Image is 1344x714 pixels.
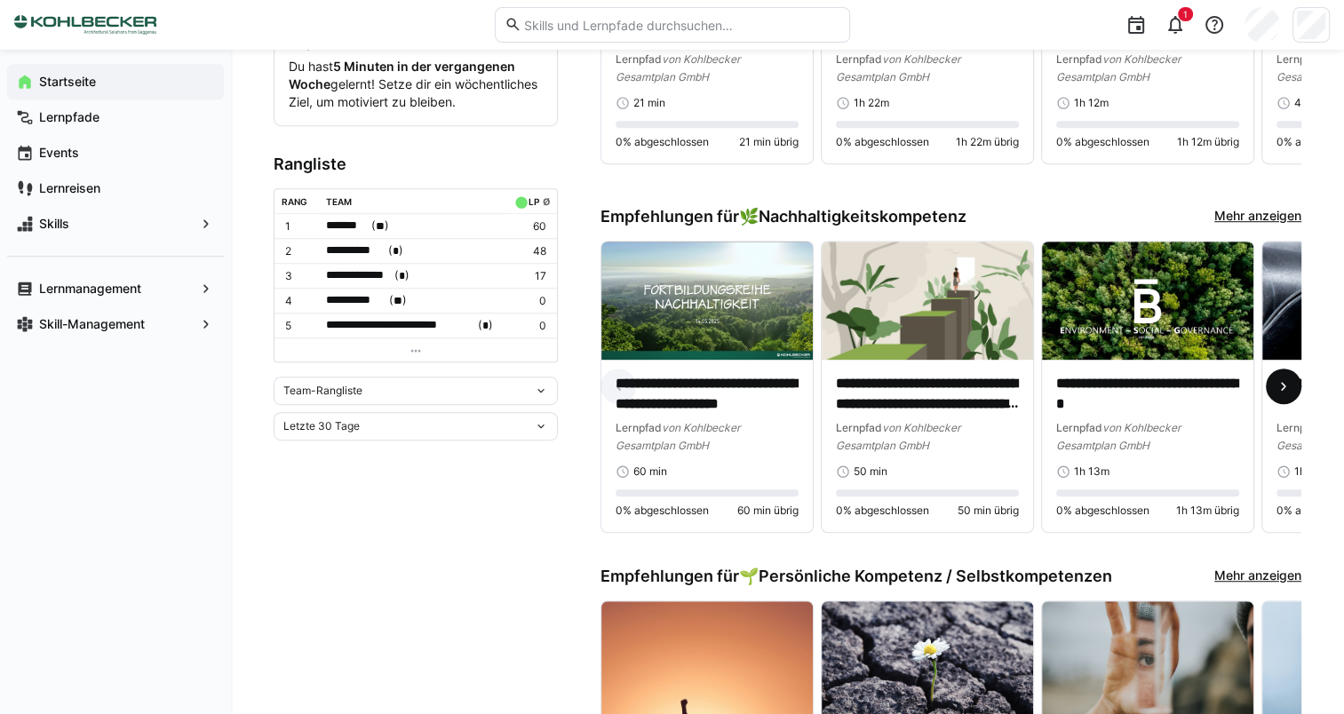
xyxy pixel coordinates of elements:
span: Nachhaltigkeitskompetenz [759,207,966,226]
span: 1h 5m [1294,464,1324,479]
p: 4 [285,294,312,308]
span: Persönliche Kompetenz / Selbstkompetenzen [759,567,1112,586]
div: 🌱 [739,567,1112,586]
span: 0% abgeschlossen [836,504,929,518]
div: Rang [282,196,307,207]
span: 0% abgeschlossen [1056,504,1149,518]
span: ( ) [389,291,407,310]
span: 0% abgeschlossen [616,135,709,149]
h3: Empfehlungen für [600,207,966,226]
span: 42 min [1294,96,1328,110]
p: 0 [511,319,546,333]
img: image [601,242,813,361]
span: ( ) [388,242,403,260]
span: 21 min übrig [739,135,799,149]
span: Lernpfad [1276,421,1323,434]
input: Skills und Lernpfade durchsuchen… [521,17,839,33]
p: 2 [285,244,312,258]
p: 48 [511,244,546,258]
p: Du hast gelernt! Setze dir ein wöchentliches Ziel, um motiviert zu bleiben. [289,58,543,111]
a: Mehr anzeigen [1214,567,1301,586]
span: ( ) [478,316,493,335]
span: Team-Rangliste [283,384,362,398]
span: von Kohlbecker Gesamtplan GmbH [836,52,960,83]
p: 3 [285,269,312,283]
span: Lernpfad [1276,52,1323,66]
span: 60 min [633,464,667,479]
span: Lernpfad [836,421,882,434]
div: LP [529,196,539,207]
span: 1h 12m übrig [1177,135,1239,149]
p: 60 [511,219,546,234]
h3: Rangliste [274,155,558,174]
p: 17 [511,269,546,283]
div: Team [326,196,352,207]
span: 1h 13m übrig [1176,504,1239,518]
span: 50 min übrig [958,504,1019,518]
span: 60 min übrig [737,504,799,518]
span: von Kohlbecker Gesamtplan GmbH [616,421,740,452]
div: 🌿 [739,207,966,226]
span: Lernpfad [1056,421,1102,434]
span: 1h 13m [1074,464,1109,479]
span: von Kohlbecker Gesamtplan GmbH [616,52,740,83]
span: ( ) [394,266,410,285]
p: 0 [511,294,546,308]
span: 21 min [633,96,665,110]
span: von Kohlbecker Gesamtplan GmbH [836,421,960,452]
a: Mehr anzeigen [1214,207,1301,226]
span: 1h 22m [854,96,889,110]
span: 1h 22m übrig [956,135,1019,149]
span: 50 min [854,464,887,479]
span: ( ) [371,217,389,235]
span: von Kohlbecker Gesamtplan GmbH [1056,52,1181,83]
span: Lernpfad [616,52,662,66]
span: 1 [1183,9,1188,20]
span: 0% abgeschlossen [616,504,709,518]
p: 5 [285,319,312,333]
h3: Empfehlungen für [600,567,1112,586]
img: image [1042,242,1253,361]
span: von Kohlbecker Gesamtplan GmbH [1056,421,1181,452]
span: Lernpfad [836,52,882,66]
span: Lernpfad [616,421,662,434]
a: ø [542,193,550,208]
span: 1h 12m [1074,96,1109,110]
span: 0% abgeschlossen [836,135,929,149]
span: 0% abgeschlossen [1056,135,1149,149]
img: image [822,242,1033,361]
p: 1 [285,219,312,234]
strong: 5 Minuten in der vergangenen Woche [289,59,515,91]
span: Lernpfad [1056,52,1102,66]
span: Letzte 30 Tage [283,419,360,433]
